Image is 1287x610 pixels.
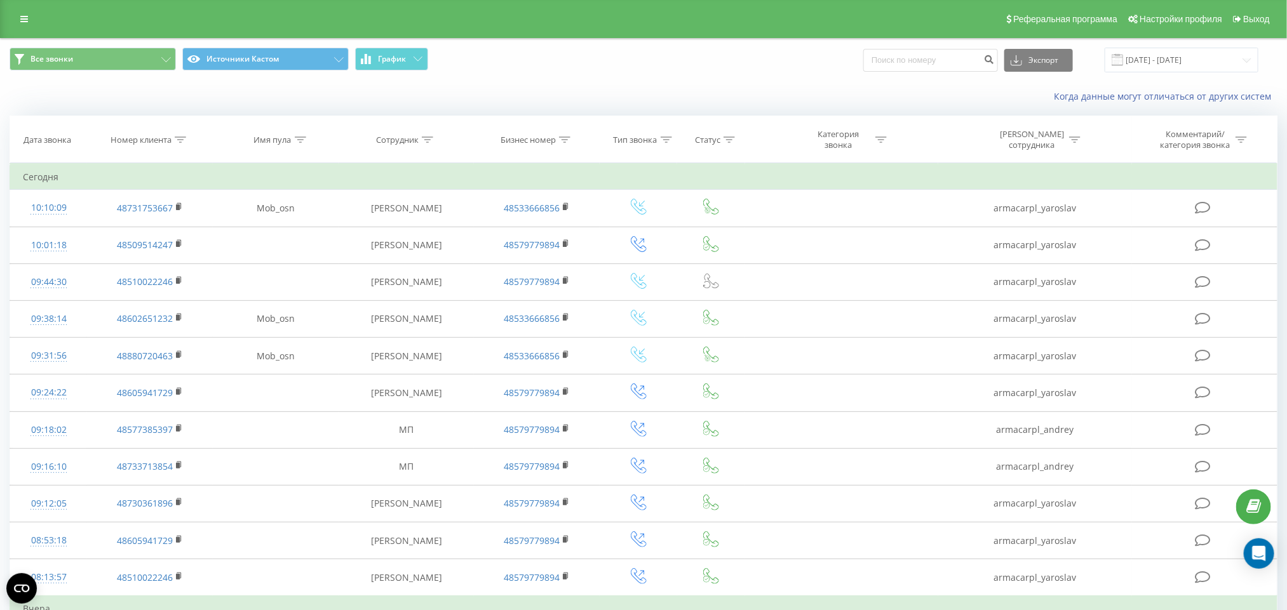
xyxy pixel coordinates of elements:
[23,454,74,479] div: 09:16:10
[254,135,292,145] div: Имя пула
[339,227,474,263] td: [PERSON_NAME]
[6,573,37,604] button: Open CMP widget
[376,135,419,145] div: Сотрудник
[504,460,560,472] a: 48579779894
[23,196,74,220] div: 10:10:09
[504,423,560,435] a: 48579779894
[504,571,560,583] a: 48579779894
[504,534,560,547] a: 48579779894
[23,418,74,442] div: 09:18:02
[23,380,74,405] div: 09:24:22
[938,375,1132,411] td: armacarpl_yaroslav
[30,54,73,64] span: Все звонки
[504,387,560,399] a: 48579779894
[504,497,560,509] a: 48579779894
[804,129,872,150] div: Категория звонка
[379,55,407,63] span: График
[938,559,1132,597] td: armacarpl_yaroslav
[10,48,176,70] button: Все звонки
[938,448,1132,485] td: armacarpl_andrey
[339,190,474,227] td: [PERSON_NAME]
[23,491,74,516] div: 09:12:05
[23,270,74,295] div: 09:44:30
[117,275,173,288] a: 48510022246
[504,350,560,362] a: 48533666856
[339,338,474,375] td: [PERSON_NAME]
[1004,49,1073,72] button: Экспорт
[117,534,173,547] a: 48605941729
[504,312,560,324] a: 48533666856
[938,485,1132,522] td: armacarpl_yaroslav
[1243,14,1270,24] span: Выход
[339,300,474,337] td: [PERSON_NAME]
[504,239,560,251] a: 48579779894
[117,460,173,472] a: 48733713854
[938,263,1132,300] td: armacarpl_yaroslav
[117,387,173,399] a: 48605941729
[863,49,998,72] input: Поиск по номеру
[117,350,173,362] a: 48880720463
[1244,538,1274,569] div: Open Intercom Messenger
[1054,90,1277,102] a: Когда данные могут отличаться от других систем
[614,135,657,145] div: Тип звонка
[938,338,1132,375] td: armacarpl_yaroslav
[24,135,71,145] div: Дата звонка
[23,307,74,331] div: 09:38:14
[1158,129,1232,150] div: Комментарий/категория звонка
[117,423,173,435] a: 48577385397
[339,263,474,300] td: [PERSON_NAME]
[117,497,173,509] a: 48730361896
[23,343,74,368] div: 09:31:56
[938,190,1132,227] td: armacarpl_yaroslav
[501,135,556,145] div: Бизнес номер
[998,129,1066,150] div: [PERSON_NAME] сотрудника
[695,135,720,145] div: Статус
[111,135,172,145] div: Номер клиента
[339,448,474,485] td: МП
[938,411,1132,448] td: armacarpl_andrey
[504,275,560,288] a: 48579779894
[213,300,339,337] td: Mob_osn
[938,522,1132,559] td: armacarpl_yaroslav
[10,164,1277,190] td: Сегодня
[339,411,474,448] td: МП
[938,300,1132,337] td: armacarpl_yaroslav
[339,375,474,411] td: [PERSON_NAME]
[1140,14,1222,24] span: Настройки профиля
[339,485,474,522] td: [PERSON_NAME]
[504,202,560,214] a: 48533666856
[117,239,173,251] a: 48509514247
[339,522,474,559] td: [PERSON_NAME]
[23,565,74,590] div: 08:13:57
[355,48,428,70] button: График
[23,528,74,553] div: 08:53:18
[117,202,173,214] a: 48731753667
[117,312,173,324] a: 48602651232
[117,571,173,583] a: 48510022246
[938,227,1132,263] td: armacarpl_yaroslav
[213,190,339,227] td: Mob_osn
[1013,14,1117,24] span: Реферальная программа
[339,559,474,597] td: [PERSON_NAME]
[23,233,74,258] div: 10:01:18
[182,48,349,70] button: Источники Кастом
[213,338,339,375] td: Mob_osn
